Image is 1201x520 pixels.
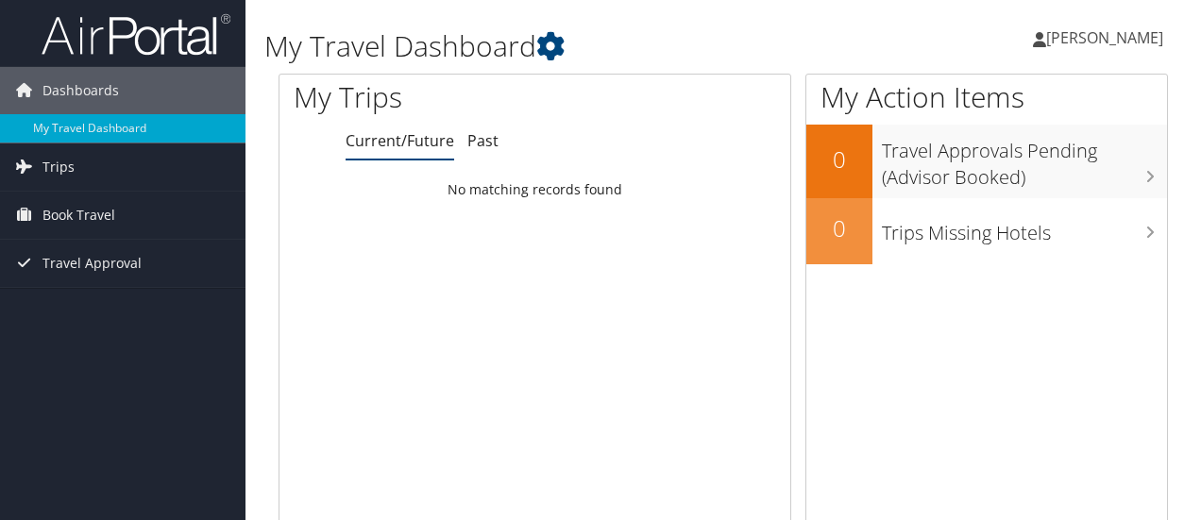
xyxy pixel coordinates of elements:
span: Dashboards [42,67,119,114]
span: Book Travel [42,192,115,239]
h1: My Action Items [806,77,1167,117]
h2: 0 [806,212,872,244]
h2: 0 [806,143,872,176]
a: Current/Future [346,130,454,151]
span: [PERSON_NAME] [1046,27,1163,48]
h1: My Trips [294,77,564,117]
img: airportal-logo.png [42,12,230,57]
span: Trips [42,143,75,191]
span: Travel Approval [42,240,142,287]
a: [PERSON_NAME] [1033,9,1182,66]
a: 0Travel Approvals Pending (Advisor Booked) [806,125,1167,197]
a: 0Trips Missing Hotels [806,198,1167,264]
h3: Travel Approvals Pending (Advisor Booked) [882,128,1167,191]
a: Past [467,130,499,151]
td: No matching records found [279,173,790,207]
h3: Trips Missing Hotels [882,210,1167,246]
h1: My Travel Dashboard [264,26,876,66]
